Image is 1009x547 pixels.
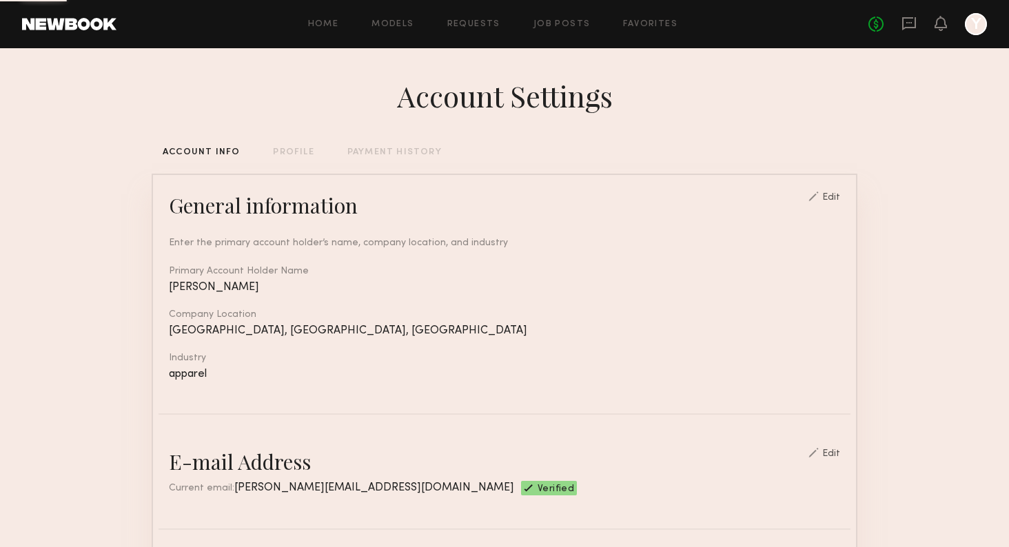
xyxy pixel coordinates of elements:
[169,236,840,250] div: Enter the primary account holder’s name, company location, and industry
[308,20,339,29] a: Home
[169,267,840,276] div: Primary Account Holder Name
[822,449,840,459] div: Edit
[169,369,840,380] div: apparel
[169,282,840,293] div: [PERSON_NAME]
[169,448,311,475] div: E-mail Address
[822,193,840,203] div: Edit
[169,353,840,363] div: Industry
[169,481,514,495] div: Current email:
[169,192,358,219] div: General information
[965,13,987,35] a: Y
[234,482,514,493] span: [PERSON_NAME][EMAIL_ADDRESS][DOMAIN_NAME]
[169,310,840,320] div: Company Location
[397,76,613,115] div: Account Settings
[623,20,677,29] a: Favorites
[347,148,442,157] div: PAYMENT HISTORY
[169,325,840,337] div: [GEOGRAPHIC_DATA], [GEOGRAPHIC_DATA], [GEOGRAPHIC_DATA]
[371,20,414,29] a: Models
[533,20,591,29] a: Job Posts
[538,484,574,495] span: Verified
[163,148,240,157] div: ACCOUNT INFO
[447,20,500,29] a: Requests
[273,148,314,157] div: PROFILE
